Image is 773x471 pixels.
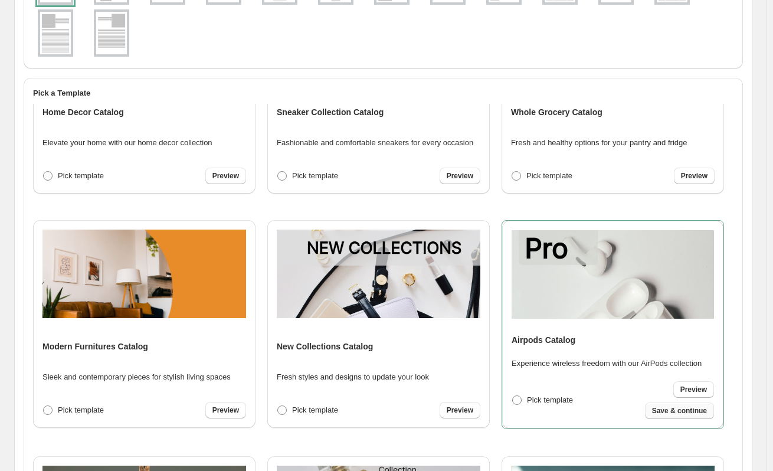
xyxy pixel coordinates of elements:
[212,405,239,415] span: Preview
[645,403,714,419] button: Save & continue
[212,171,239,181] span: Preview
[42,106,124,118] h4: Home Decor Catalog
[447,405,473,415] span: Preview
[511,106,602,118] h4: Whole Grocery Catalog
[674,168,715,184] a: Preview
[96,12,127,54] img: g1x1v3
[58,405,104,414] span: Pick template
[277,341,373,352] h4: New Collections Catalog
[440,402,480,418] a: Preview
[511,137,687,149] p: Fresh and healthy options for your pantry and fridge
[277,106,384,118] h4: Sneaker Collection Catalog
[292,171,338,180] span: Pick template
[680,385,707,394] span: Preview
[512,334,575,346] h4: Airpods Catalog
[292,405,338,414] span: Pick template
[42,341,148,352] h4: Modern Furnitures Catalog
[205,402,246,418] a: Preview
[58,171,104,180] span: Pick template
[652,406,707,416] span: Save & continue
[40,12,71,54] img: g1x1v2
[440,168,480,184] a: Preview
[681,171,708,181] span: Preview
[42,371,231,383] p: Sleek and contemporary pieces for stylish living spaces
[277,137,473,149] p: Fashionable and comfortable sneakers for every occasion
[527,395,573,404] span: Pick template
[205,168,246,184] a: Preview
[42,137,212,149] p: Elevate your home with our home decor collection
[512,358,702,369] p: Experience wireless freedom with our AirPods collection
[33,87,733,99] h2: Pick a Template
[277,371,429,383] p: Fresh styles and designs to update your look
[447,171,473,181] span: Preview
[526,171,572,180] span: Pick template
[673,381,714,398] a: Preview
